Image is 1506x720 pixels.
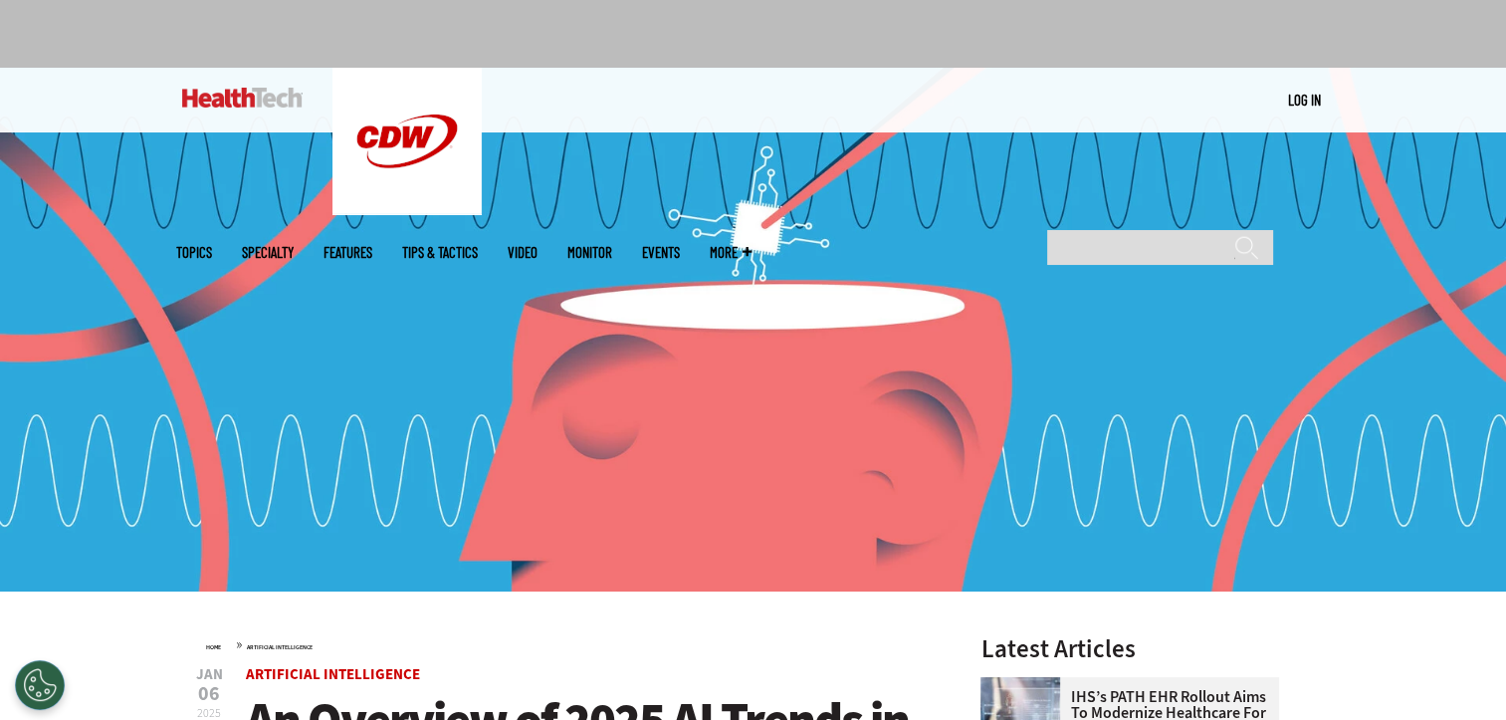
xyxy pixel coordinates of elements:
h3: Latest Articles [980,636,1279,661]
div: Cookies Settings [15,660,65,710]
img: Home [332,68,482,215]
a: Video [508,245,538,260]
div: User menu [1288,90,1321,111]
span: More [710,245,752,260]
a: Log in [1288,91,1321,109]
a: Features [323,245,372,260]
a: Electronic health records [980,677,1070,693]
a: Artificial Intelligence [247,643,313,651]
span: Jan [196,667,223,682]
a: Tips & Tactics [402,245,478,260]
a: Home [206,643,221,651]
span: 06 [196,684,223,704]
a: MonITor [567,245,612,260]
div: » [206,636,929,652]
span: Specialty [242,245,294,260]
button: Open Preferences [15,660,65,710]
img: Home [182,88,303,108]
a: Artificial Intelligence [246,664,420,684]
a: Events [642,245,680,260]
span: Topics [176,245,212,260]
a: CDW [332,199,482,220]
